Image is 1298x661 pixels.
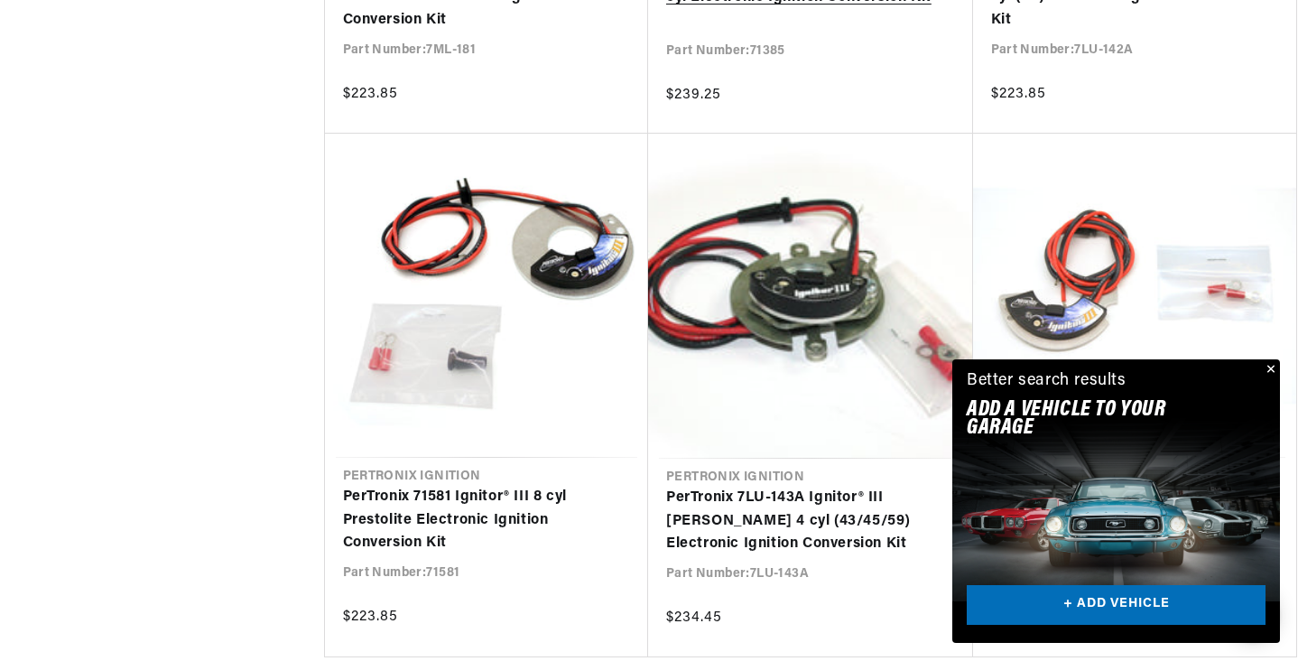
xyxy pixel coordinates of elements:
a: PerTronix 71581 Ignitor® III 8 cyl Prestolite Electronic Ignition Conversion Kit [343,486,631,555]
button: Close [1258,359,1280,381]
div: Better search results [967,368,1126,395]
a: + ADD VEHICLE [967,585,1266,626]
a: PerTronix 7LU-143A Ignitor® III [PERSON_NAME] 4 cyl (43/45/59) Electronic Ignition Conversion Kit [666,487,955,556]
h2: Add A VEHICLE to your garage [967,401,1220,438]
